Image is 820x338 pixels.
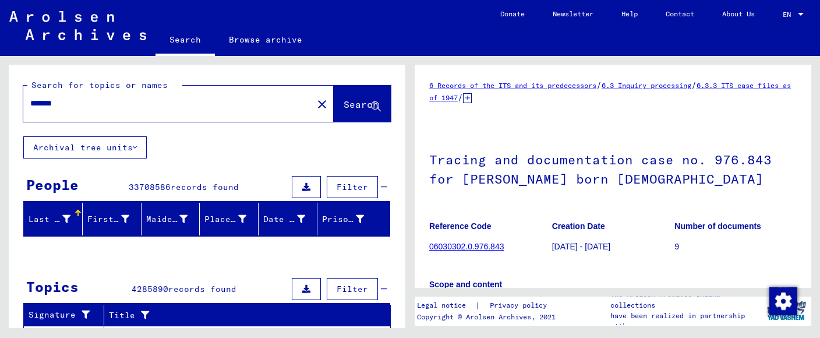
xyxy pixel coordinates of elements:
[29,306,107,325] div: Signature
[337,182,368,192] span: Filter
[204,210,261,228] div: Place of Birth
[344,98,379,110] span: Search
[327,176,378,198] button: Filter
[337,284,368,294] span: Filter
[109,309,367,322] div: Title
[204,213,246,226] div: Place of Birth
[129,182,171,192] span: 33708586
[417,312,561,322] p: Copyright © Arolsen Archives, 2021
[9,11,146,40] img: Arolsen_neg.svg
[31,80,168,90] mat-label: Search for topics or names
[146,210,203,228] div: Maiden Name
[327,278,378,300] button: Filter
[29,213,70,226] div: Last Name
[263,213,305,226] div: Date of Birth
[23,136,147,159] button: Archival tree units
[317,203,390,235] mat-header-cell: Prisoner #
[552,241,674,253] p: [DATE] - [DATE]
[132,284,168,294] span: 4285890
[429,280,502,289] b: Scope and content
[315,97,329,111] mat-icon: close
[458,92,463,103] span: /
[168,284,236,294] span: records found
[596,80,602,90] span: /
[429,133,797,203] h1: Tracing and documentation case no. 976.843 for [PERSON_NAME] born [DEMOGRAPHIC_DATA]
[24,203,83,235] mat-header-cell: Last Name
[259,203,317,235] mat-header-cell: Date of Birth
[87,213,129,226] div: First Name
[610,290,762,311] p: The Arolsen Archives online collections
[765,296,808,325] img: yv_logo.png
[29,210,85,228] div: Last Name
[417,300,475,312] a: Legal notice
[480,300,561,312] a: Privacy policy
[171,182,239,192] span: records found
[429,221,492,231] b: Reference Code
[87,210,144,228] div: First Name
[552,221,605,231] b: Creation Date
[322,213,364,226] div: Prisoner #
[26,174,79,195] div: People
[155,26,215,56] a: Search
[674,221,761,231] b: Number of documents
[429,242,504,251] a: 06030302.0.976.843
[146,213,188,226] div: Maiden Name
[83,203,142,235] mat-header-cell: First Name
[109,306,379,325] div: Title
[26,276,79,297] div: Topics
[29,309,95,321] div: Signature
[783,10,796,19] span: EN
[691,80,697,90] span: /
[334,86,391,122] button: Search
[769,287,797,315] img: Change consent
[610,311,762,332] p: have been realized in partnership with
[310,92,334,115] button: Clear
[674,241,797,253] p: 9
[417,300,561,312] div: |
[142,203,200,235] mat-header-cell: Maiden Name
[200,203,259,235] mat-header-cell: Place of Birth
[429,81,596,90] a: 6 Records of the ITS and its predecessors
[322,210,379,228] div: Prisoner #
[602,81,691,90] a: 6.3 Inquiry processing
[263,210,320,228] div: Date of Birth
[215,26,316,54] a: Browse archive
